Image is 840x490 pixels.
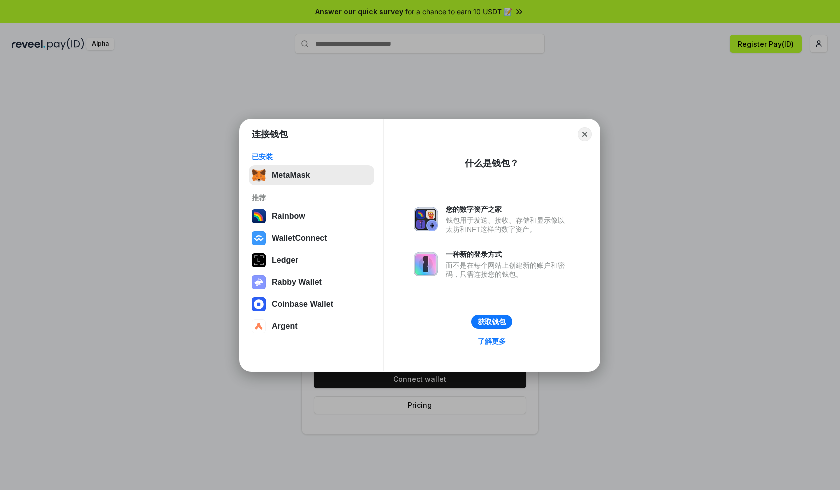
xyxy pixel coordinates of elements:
[472,335,512,348] a: 了解更多
[272,171,310,180] div: MetaMask
[272,212,305,221] div: Rainbow
[252,231,266,245] img: svg+xml,%3Csvg%20width%3D%2228%22%20height%3D%2228%22%20viewBox%3D%220%200%2028%2028%22%20fill%3D...
[252,209,266,223] img: svg+xml,%3Csvg%20width%3D%22120%22%20height%3D%22120%22%20viewBox%3D%220%200%20120%20120%22%20fil...
[272,300,333,309] div: Coinbase Wallet
[249,272,374,292] button: Rabby Wallet
[272,256,298,265] div: Ledger
[249,250,374,270] button: Ledger
[272,278,322,287] div: Rabby Wallet
[249,316,374,336] button: Argent
[414,207,438,231] img: svg+xml,%3Csvg%20xmlns%3D%22http%3A%2F%2Fwww.w3.org%2F2000%2Fsvg%22%20fill%3D%22none%22%20viewBox...
[478,317,506,326] div: 获取钱包
[252,193,371,202] div: 推荐
[446,205,570,214] div: 您的数字资产之家
[272,234,327,243] div: WalletConnect
[252,319,266,333] img: svg+xml,%3Csvg%20width%3D%2228%22%20height%3D%2228%22%20viewBox%3D%220%200%2028%2028%22%20fill%3D...
[249,228,374,248] button: WalletConnect
[252,152,371,161] div: 已安装
[465,157,519,169] div: 什么是钱包？
[478,337,506,346] div: 了解更多
[252,128,288,140] h1: 连接钱包
[272,322,298,331] div: Argent
[446,216,570,234] div: 钱包用于发送、接收、存储和显示像以太坊和NFT这样的数字资产。
[252,275,266,289] img: svg+xml,%3Csvg%20xmlns%3D%22http%3A%2F%2Fwww.w3.org%2F2000%2Fsvg%22%20fill%3D%22none%22%20viewBox...
[252,168,266,182] img: svg+xml,%3Csvg%20fill%3D%22none%22%20height%3D%2233%22%20viewBox%3D%220%200%2035%2033%22%20width%...
[252,297,266,311] img: svg+xml,%3Csvg%20width%3D%2228%22%20height%3D%2228%22%20viewBox%3D%220%200%2028%2028%22%20fill%3D...
[414,252,438,276] img: svg+xml,%3Csvg%20xmlns%3D%22http%3A%2F%2Fwww.w3.org%2F2000%2Fsvg%22%20fill%3D%22none%22%20viewBox...
[249,294,374,314] button: Coinbase Wallet
[446,250,570,259] div: 一种新的登录方式
[578,127,592,141] button: Close
[471,315,512,329] button: 获取钱包
[249,206,374,226] button: Rainbow
[252,253,266,267] img: svg+xml,%3Csvg%20xmlns%3D%22http%3A%2F%2Fwww.w3.org%2F2000%2Fsvg%22%20width%3D%2228%22%20height%3...
[446,261,570,279] div: 而不是在每个网站上创建新的账户和密码，只需连接您的钱包。
[249,165,374,185] button: MetaMask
